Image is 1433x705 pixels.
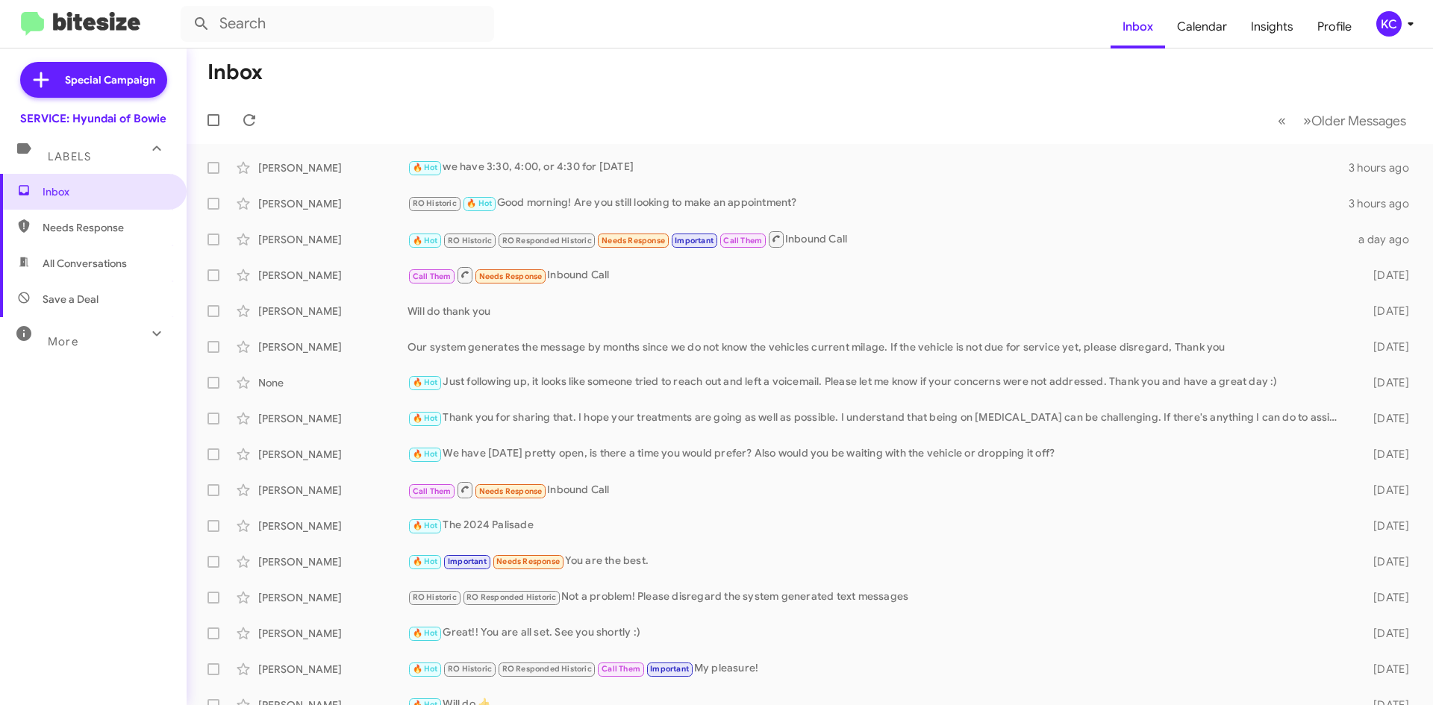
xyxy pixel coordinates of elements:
span: Inbox [43,184,169,199]
span: 🔥 Hot [413,163,438,172]
div: [PERSON_NAME] [258,554,408,569]
div: Will do thank you [408,304,1349,319]
div: [PERSON_NAME] [258,590,408,605]
div: [DATE] [1349,483,1421,498]
nav: Page navigation example [1270,105,1415,136]
span: 🔥 Hot [413,377,438,387]
span: 🔥 Hot [466,198,492,208]
span: Older Messages [1311,113,1406,129]
div: [PERSON_NAME] [258,339,408,354]
button: Next [1294,105,1415,136]
div: [DATE] [1349,590,1421,605]
div: [PERSON_NAME] [258,411,408,426]
div: We have [DATE] pretty open, is there a time you would prefer? Also would you be waiting with the ... [408,445,1349,463]
span: 🔥 Hot [413,236,438,245]
span: » [1303,111,1311,130]
span: Important [675,236,714,245]
span: RO Responded Historic [502,236,592,245]
div: [PERSON_NAME] [258,483,408,498]
div: [PERSON_NAME] [258,160,408,175]
div: we have 3:30, 4:00, or 4:30 for [DATE] [408,159,1349,176]
span: Call Them [602,664,640,674]
span: 🔥 Hot [413,521,438,530]
a: Special Campaign [20,62,167,98]
span: RO Responded Historic [466,592,556,602]
div: [PERSON_NAME] [258,304,408,319]
div: [PERSON_NAME] [258,196,408,211]
div: [DATE] [1349,411,1421,426]
div: Inbound Call [408,230,1349,248]
div: [DATE] [1349,662,1421,677]
div: Good morning! Are you still looking to make an appointment? [408,195,1349,212]
div: My pleasure! [408,660,1349,677]
span: Call Them [413,272,452,281]
span: 🔥 Hot [413,628,438,638]
div: Inbound Call [408,266,1349,284]
div: [PERSON_NAME] [258,447,408,462]
span: Call Them [723,236,762,245]
div: 3 hours ago [1349,196,1421,211]
span: RO Historic [448,236,492,245]
span: 🔥 Hot [413,413,438,423]
div: Thank you for sharing that. I hope your treatments are going as well as possible. I understand th... [408,410,1349,427]
button: KC [1364,11,1417,37]
div: Inbound Call [408,480,1349,499]
span: Save a Deal [43,292,99,307]
div: [DATE] [1349,554,1421,569]
span: Call Them [413,486,452,496]
span: Important [448,557,487,566]
div: Our system generates the message by months since we do not know the vehicles current milage. If t... [408,339,1349,354]
span: 🔥 Hot [413,664,438,674]
div: Just following up, it looks like someone tried to reach out and left a voicemail. Please let me k... [408,374,1349,391]
div: You are the best. [408,553,1349,570]
span: Needs Response [479,486,543,496]
input: Search [181,6,494,42]
div: [PERSON_NAME] [258,232,408,247]
span: Needs Response [602,236,665,245]
div: [DATE] [1349,268,1421,283]
div: 3 hours ago [1349,160,1421,175]
div: [DATE] [1349,518,1421,533]
span: Special Campaign [65,72,155,87]
span: RO Historic [448,664,492,674]
div: [PERSON_NAME] [258,662,408,677]
span: RO Responded Historic [502,664,592,674]
span: Important [650,664,689,674]
div: a day ago [1349,232,1421,247]
div: [DATE] [1349,626,1421,641]
div: [DATE] [1349,339,1421,354]
span: RO Historic [413,592,457,602]
span: Needs Response [43,220,169,235]
a: Calendar [1165,5,1239,48]
a: Profile [1305,5,1364,48]
div: KC [1376,11,1402,37]
div: Not a problem! Please disregard the system generated text messages [408,589,1349,606]
span: All Conversations [43,256,127,271]
span: 🔥 Hot [413,449,438,459]
div: [DATE] [1349,304,1421,319]
div: [PERSON_NAME] [258,268,408,283]
div: [PERSON_NAME] [258,626,408,641]
span: Needs Response [496,557,560,566]
span: 🔥 Hot [413,557,438,566]
a: Insights [1239,5,1305,48]
span: More [48,335,78,348]
div: [PERSON_NAME] [258,518,408,533]
span: Labels [48,150,91,163]
div: SERVICE: Hyundai of Bowie [20,111,166,126]
a: Inbox [1111,5,1165,48]
div: The 2024 Palisade [408,517,1349,534]
div: [DATE] [1349,447,1421,462]
span: RO Historic [413,198,457,208]
div: [DATE] [1349,375,1421,390]
span: « [1278,111,1286,130]
span: Needs Response [479,272,543,281]
div: None [258,375,408,390]
button: Previous [1269,105,1295,136]
h1: Inbox [207,60,263,84]
div: Great!! You are all set. See you shortly :) [408,624,1349,642]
